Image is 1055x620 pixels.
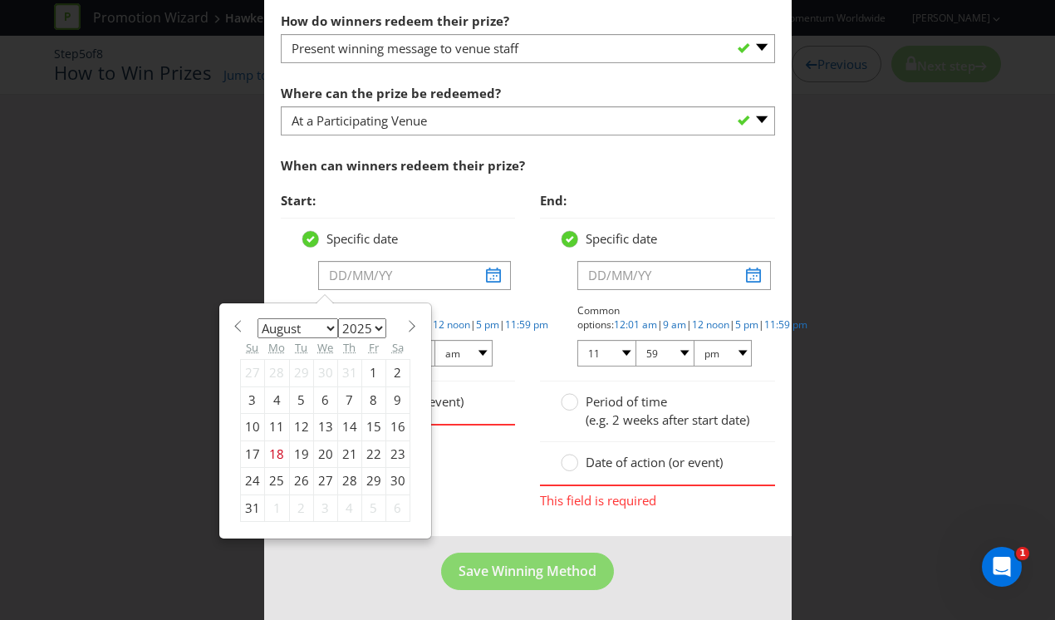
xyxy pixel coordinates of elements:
div: 16 [385,414,410,440]
abbr: Monday [268,340,285,355]
div: 2 [385,360,410,386]
a: 12 noon [433,317,470,332]
div: 17 [240,440,264,467]
span: | [758,317,764,332]
div: 5 [361,495,385,521]
iframe: Intercom live chat [982,547,1022,587]
abbr: Friday [369,340,379,355]
abbr: Wednesday [317,340,333,355]
button: Save Winning Method [441,553,614,590]
div: 23 [385,440,410,467]
div: 14 [337,414,361,440]
span: Where can the prize be redeemed? [281,85,501,101]
div: 1 [361,360,385,386]
span: End: [540,192,567,209]
div: 28 [337,468,361,495]
input: DD/MM/YY [318,261,512,290]
a: 11:59 pm [764,317,807,332]
abbr: Tuesday [295,340,307,355]
div: 6 [313,386,337,413]
div: 3 [240,386,264,413]
span: | [499,317,505,332]
div: 29 [289,360,313,386]
div: 6 [385,495,410,521]
span: This field is required [540,486,775,510]
span: | [470,317,476,332]
div: 9 [385,386,410,413]
div: 3 [313,495,337,521]
div: 28 [264,360,289,386]
div: 5 [289,386,313,413]
span: Date of action (or event) [586,454,723,470]
a: 5 pm [476,317,499,332]
div: 18 [264,440,289,467]
span: | [686,317,692,332]
div: 27 [240,360,264,386]
span: Specific date [326,230,398,247]
div: 29 [361,468,385,495]
span: Start: [281,192,316,209]
span: When can winners redeem their prize? [281,157,525,174]
a: 12:01 am [614,317,657,332]
div: 26 [289,468,313,495]
input: DD/MM/YY [577,261,771,290]
span: Specific date [586,230,657,247]
div: 20 [313,440,337,467]
div: 2 [289,495,313,521]
div: 25 [264,468,289,495]
div: 19 [289,440,313,467]
div: 21 [337,440,361,467]
div: 24 [240,468,264,495]
div: 4 [337,495,361,521]
div: 30 [385,468,410,495]
div: 31 [337,360,361,386]
div: 11 [264,414,289,440]
abbr: Thursday [343,340,356,355]
span: Save Winning Method [459,562,596,580]
div: 1 [264,495,289,521]
a: 11:59 pm [505,317,548,332]
div: 31 [240,495,264,521]
a: 5 pm [735,317,758,332]
span: (e.g. 2 weeks after start date) [586,411,749,428]
div: 7 [337,386,361,413]
div: 12 [289,414,313,440]
abbr: Saturday [392,340,404,355]
span: | [729,317,735,332]
a: 9 am [663,317,686,332]
div: 27 [313,468,337,495]
span: 1 [1016,547,1029,560]
span: How do winners redeem their prize? [281,12,509,29]
div: 13 [313,414,337,440]
div: 8 [361,386,385,413]
span: Common options: [577,303,620,332]
a: 12 noon [692,317,729,332]
abbr: Sunday [246,340,258,355]
span: | [657,317,663,332]
div: 4 [264,386,289,413]
div: 22 [361,440,385,467]
span: Period of time [586,393,667,410]
div: 30 [313,360,337,386]
div: 10 [240,414,264,440]
div: 15 [361,414,385,440]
